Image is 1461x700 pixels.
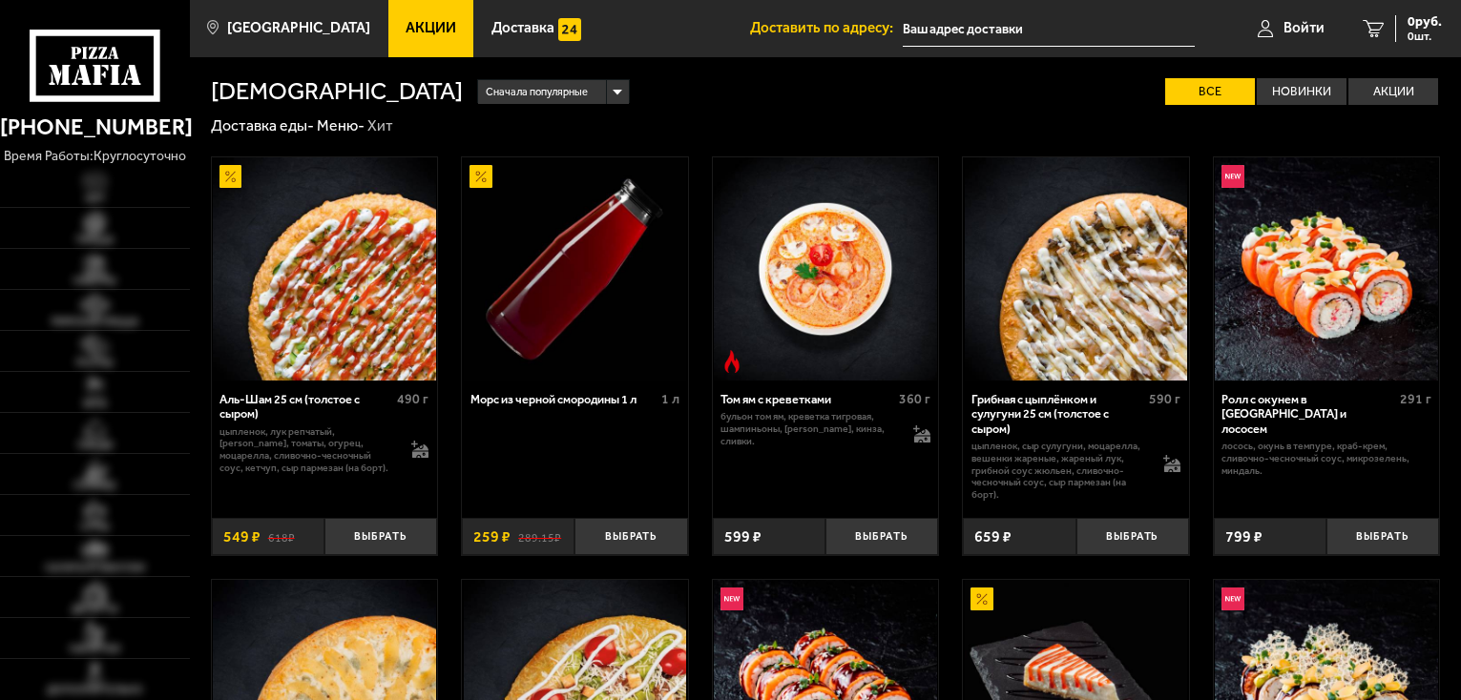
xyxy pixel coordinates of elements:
[213,157,436,381] img: Аль-Шам 25 см (толстое с сыром)
[219,426,396,475] p: цыпленок, лук репчатый, [PERSON_NAME], томаты, огурец, моцарелла, сливочно-чесночный соус, кетчуп...
[406,21,456,35] span: Акции
[1408,31,1442,42] span: 0 шт.
[963,157,1189,381] a: Грибная с цыплёнком и сулугуни 25 см (толстое с сыром)
[268,529,295,545] s: 618 ₽
[367,116,393,136] div: Хит
[965,157,1188,381] img: Грибная с цыплёнком и сулугуни 25 см (толстое с сыром)
[324,518,437,555] button: Выбрать
[1408,15,1442,29] span: 0 руб.
[470,165,492,188] img: Акционный
[1221,392,1394,436] div: Ролл с окунем в [GEOGRAPHIC_DATA] и лососем
[1326,518,1439,555] button: Выбрать
[971,392,1144,436] div: Грибная с цыплёнком и сулугуни 25 см (толстое с сыром)
[491,21,554,35] span: Доставка
[227,21,370,35] span: [GEOGRAPHIC_DATA]
[661,391,679,407] span: 1 л
[219,392,392,422] div: Аль-Шам 25 см (толстое с сыром)
[1076,518,1189,555] button: Выбрать
[211,116,314,134] a: Доставка еды-
[1400,391,1431,407] span: 291 г
[1221,165,1244,188] img: Новинка
[720,392,893,406] div: Том ям с креветками
[223,529,261,545] span: 549 ₽
[724,529,762,545] span: 599 ₽
[1221,441,1430,477] p: лосось, окунь в темпуре, краб-крем, сливочно-чесночный соус, микрозелень, миндаль.
[974,529,1012,545] span: 659 ₽
[1221,587,1244,610] img: Новинка
[903,11,1195,47] input: Ваш адрес доставки
[971,587,993,610] img: Акционный
[473,529,511,545] span: 259 ₽
[211,79,463,104] h1: [DEMOGRAPHIC_DATA]
[558,18,581,41] img: 15daf4d41897b9f0e9f617042186c801.svg
[713,157,939,381] a: Острое блюдоТом ям с креветками
[714,157,937,381] img: Том ям с креветками
[212,157,438,381] a: АкционныйАль-Шам 25 см (толстое с сыром)
[462,157,688,381] a: АкционныйМорс из черной смородины 1 л
[518,529,561,545] s: 289.15 ₽
[1215,157,1438,381] img: Ролл с окунем в темпуре и лососем
[219,165,242,188] img: Акционный
[486,78,588,107] span: Сначала популярные
[1214,157,1440,381] a: НовинкаРолл с окунем в темпуре и лососем
[1225,529,1263,545] span: 799 ₽
[317,116,365,134] a: Меню-
[1149,391,1180,407] span: 590 г
[1165,78,1255,106] label: Все
[971,441,1148,502] p: цыпленок, сыр сулугуни, моцарелла, вешенки жареные, жареный лук, грибной соус Жюльен, сливочно-че...
[720,587,743,610] img: Новинка
[1348,78,1438,106] label: Акции
[720,350,743,373] img: Острое блюдо
[397,391,428,407] span: 490 г
[574,518,687,555] button: Выбрать
[1284,21,1325,35] span: Войти
[825,518,938,555] button: Выбрать
[720,411,897,447] p: бульон том ям, креветка тигровая, шампиньоны, [PERSON_NAME], кинза, сливки.
[899,391,930,407] span: 360 г
[1257,78,1346,106] label: Новинки
[750,21,903,35] span: Доставить по адресу:
[464,157,687,381] img: Морс из черной смородины 1 л
[470,392,657,406] div: Морс из черной смородины 1 л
